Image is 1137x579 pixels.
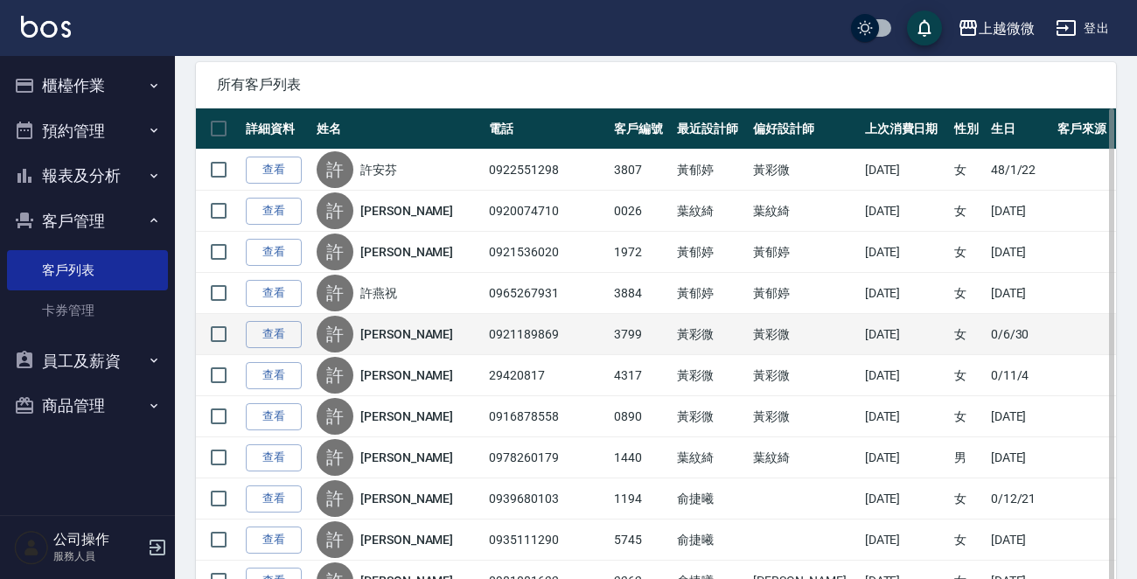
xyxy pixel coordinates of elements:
a: 查看 [246,403,302,430]
td: 1972 [610,232,673,273]
td: 29420817 [485,355,610,396]
td: 1440 [610,437,673,478]
img: Logo [21,16,71,38]
td: 女 [950,273,986,314]
td: 黃彩微 [673,396,749,437]
a: 許燕祝 [360,284,397,302]
td: 0916878558 [485,396,610,437]
a: [PERSON_NAME] [360,449,453,466]
td: [DATE] [861,520,951,561]
td: 葉紋綺 [673,191,749,232]
div: 上越微微 [979,17,1035,39]
a: [PERSON_NAME] [360,366,453,384]
td: 黃彩微 [749,396,860,437]
td: 0026 [610,191,673,232]
div: 許 [317,151,353,188]
td: [DATE] [861,191,951,232]
button: 預約管理 [7,108,168,154]
div: 許 [317,521,353,558]
td: [DATE] [987,273,1053,314]
td: 女 [950,520,986,561]
td: [DATE] [861,232,951,273]
th: 詳細資料 [241,108,312,150]
td: 黃郁婷 [749,232,860,273]
a: 查看 [246,239,302,266]
td: [DATE] [987,437,1053,478]
td: [DATE] [861,273,951,314]
a: [PERSON_NAME] [360,243,453,261]
td: 女 [950,191,986,232]
button: 櫃檯作業 [7,63,168,108]
a: [PERSON_NAME] [360,325,453,343]
td: 0921189869 [485,314,610,355]
td: 女 [950,314,986,355]
td: 黃彩微 [749,314,860,355]
a: 查看 [246,321,302,348]
td: 女 [950,150,986,191]
td: 黃郁婷 [673,273,749,314]
div: 許 [317,439,353,476]
span: 所有客戶列表 [217,76,1095,94]
td: 1194 [610,478,673,520]
img: Person [14,530,49,565]
td: 葉紋綺 [749,191,860,232]
td: 3799 [610,314,673,355]
a: 查看 [246,444,302,471]
div: 許 [317,192,353,229]
td: 3807 [610,150,673,191]
a: 查看 [246,280,302,307]
td: 黃彩微 [673,314,749,355]
div: 許 [317,316,353,352]
div: 許 [317,357,353,394]
td: [DATE] [861,355,951,396]
td: 0/11/4 [987,355,1053,396]
td: [DATE] [861,150,951,191]
td: 黃彩微 [749,355,860,396]
a: 許安芬 [360,161,397,178]
td: 48/1/22 [987,150,1053,191]
td: 0965267931 [485,273,610,314]
a: 查看 [246,527,302,554]
a: [PERSON_NAME] [360,490,453,507]
td: [DATE] [987,520,1053,561]
td: 女 [950,396,986,437]
div: 許 [317,234,353,270]
a: 查看 [246,485,302,513]
td: 黃彩微 [749,150,860,191]
td: 俞捷曦 [673,478,749,520]
td: 5745 [610,520,673,561]
td: 黃郁婷 [673,232,749,273]
div: 許 [317,398,353,435]
a: [PERSON_NAME] [360,531,453,548]
td: [DATE] [861,314,951,355]
p: 服務人員 [53,548,143,564]
td: 女 [950,478,986,520]
td: 4317 [610,355,673,396]
button: 員工及薪資 [7,338,168,384]
td: [DATE] [861,437,951,478]
td: 0/6/30 [987,314,1053,355]
th: 客戶編號 [610,108,673,150]
td: [DATE] [987,232,1053,273]
a: 查看 [246,362,302,389]
a: 查看 [246,198,302,225]
a: [PERSON_NAME] [360,202,453,220]
td: 0935111290 [485,520,610,561]
td: [DATE] [987,191,1053,232]
button: 登出 [1049,12,1116,45]
td: 0922551298 [485,150,610,191]
td: 葉紋綺 [673,437,749,478]
a: 卡券管理 [7,290,168,331]
h5: 公司操作 [53,531,143,548]
th: 生日 [987,108,1053,150]
td: 0978260179 [485,437,610,478]
button: 報表及分析 [7,153,168,199]
button: save [907,10,942,45]
div: 許 [317,275,353,311]
td: 女 [950,232,986,273]
td: 黃郁婷 [749,273,860,314]
td: 黃郁婷 [673,150,749,191]
th: 性別 [950,108,986,150]
td: 0939680103 [485,478,610,520]
th: 電話 [485,108,610,150]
